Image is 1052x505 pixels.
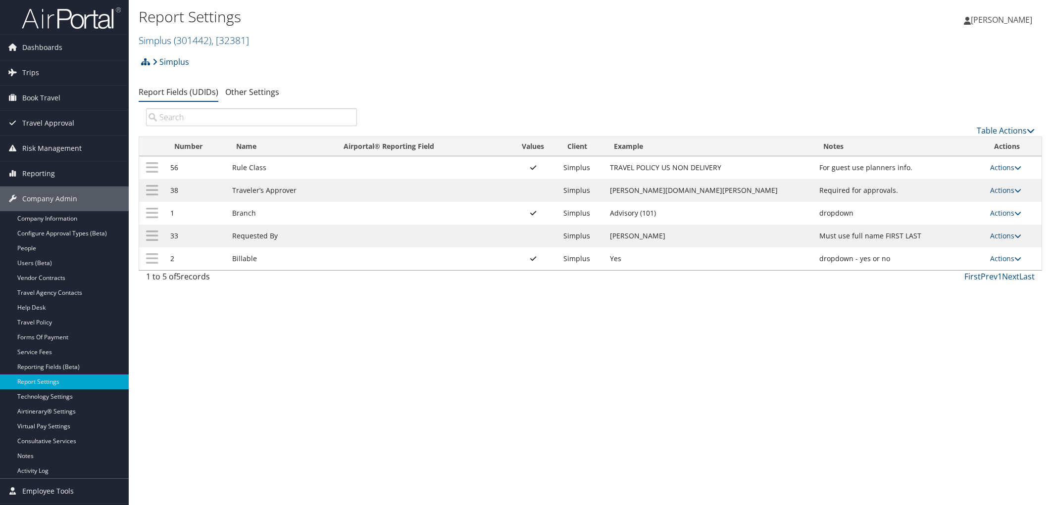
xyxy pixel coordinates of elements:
[22,86,60,110] span: Book Travel
[227,225,335,247] td: Requested By
[211,34,249,47] span: , [ 32381 ]
[22,479,74,504] span: Employee Tools
[558,225,605,247] td: Simplus
[971,14,1032,25] span: [PERSON_NAME]
[605,156,814,179] td: TRAVEL POLICY US NON DELIVERY
[165,156,227,179] td: 56
[985,137,1042,156] th: Actions
[964,5,1042,35] a: [PERSON_NAME]
[22,136,82,161] span: Risk Management
[814,202,985,225] td: dropdown
[977,125,1035,136] a: Table Actions
[174,34,211,47] span: ( 301442 )
[227,179,335,202] td: Traveler’s Approver
[990,231,1021,240] a: Actions
[227,156,335,179] td: Rule Class
[22,161,55,186] span: Reporting
[139,34,249,47] a: Simplus
[139,87,218,97] a: Report Fields (UDIDs)
[165,137,227,156] th: Number
[227,137,335,156] th: Name
[165,202,227,225] td: 1
[990,185,1021,195] a: Actions
[605,225,814,247] td: [PERSON_NAME]
[605,247,814,270] td: Yes
[165,247,227,270] td: 2
[605,202,814,225] td: Advisory (101)
[507,137,559,156] th: Values
[814,247,985,270] td: dropdown - yes or no
[22,60,39,85] span: Trips
[814,225,985,247] td: Must use full name FIRST LAST
[1002,271,1019,282] a: Next
[558,137,605,156] th: Client
[335,137,507,156] th: Airportal&reg; Reporting Field
[22,186,77,211] span: Company Admin
[558,202,605,225] td: Simplus
[139,137,165,156] th: : activate to sort column descending
[814,137,985,156] th: Notes
[990,254,1021,263] a: Actions
[225,87,279,97] a: Other Settings
[990,163,1021,172] a: Actions
[227,247,335,270] td: Billable
[558,156,605,179] td: Simplus
[814,179,985,202] td: Required for approvals.
[605,179,814,202] td: [PERSON_NAME][DOMAIN_NAME][PERSON_NAME]
[165,225,227,247] td: 33
[22,35,62,60] span: Dashboards
[1019,271,1035,282] a: Last
[605,137,814,156] th: Example
[998,271,1002,282] a: 1
[990,208,1021,218] a: Actions
[558,247,605,270] td: Simplus
[558,179,605,202] td: Simplus
[146,108,357,126] input: Search
[22,6,121,30] img: airportal-logo.png
[981,271,998,282] a: Prev
[146,271,357,287] div: 1 to 5 of records
[814,156,985,179] td: For guest use planners info.
[152,52,189,72] a: Simplus
[176,271,181,282] span: 5
[227,202,335,225] td: Branch
[22,111,74,136] span: Travel Approval
[165,179,227,202] td: 38
[964,271,981,282] a: First
[139,6,741,27] h1: Report Settings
